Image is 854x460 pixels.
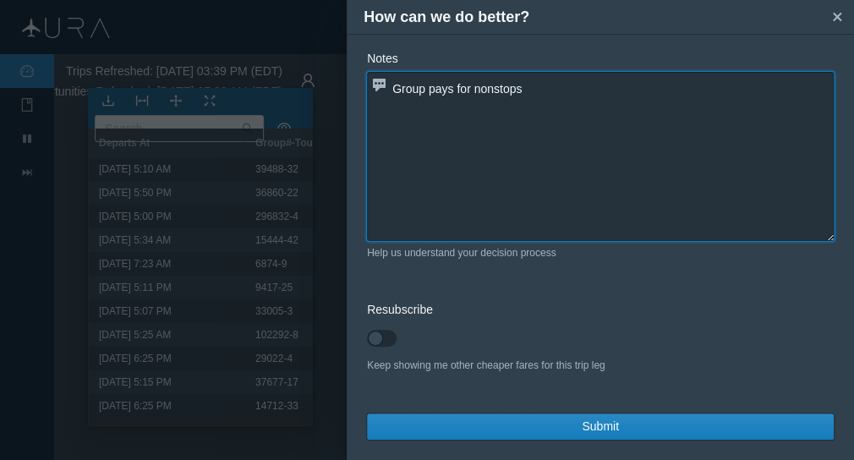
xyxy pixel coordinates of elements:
span: Notes [367,52,398,65]
span: Submit [582,418,619,435]
span: Resubscribe [367,303,433,316]
div: Keep showing me other cheaper fares for this trip leg [367,358,834,373]
button: Submit [367,413,834,440]
button: Close [824,4,850,30]
div: Help us understand your decision process [367,245,834,260]
textarea: Group pays for nonstops [367,72,834,241]
h4: How can we do better? [364,6,824,29]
